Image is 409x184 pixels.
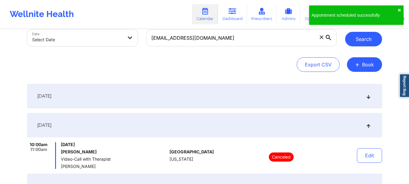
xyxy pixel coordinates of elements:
[300,4,325,24] a: Coaches
[247,4,277,24] a: Prescribers
[61,164,167,169] span: [PERSON_NAME]
[397,8,401,13] button: close
[61,149,167,154] h6: [PERSON_NAME]
[61,142,167,147] span: [DATE]
[192,4,218,24] a: Calendar
[146,29,336,46] input: Search by patient email
[37,93,51,99] span: [DATE]
[61,157,167,162] span: Video-Call with Therapist
[218,4,247,24] a: Dashboard
[32,33,123,46] div: Select Date
[345,32,382,46] button: Search
[269,152,294,162] p: Canceled
[399,74,409,98] a: Report Bug
[355,63,360,66] span: +
[347,57,382,72] button: +Book
[297,57,340,72] button: Export CSV
[170,149,214,154] span: [GEOGRAPHIC_DATA]
[37,122,51,128] span: [DATE]
[170,157,193,162] span: [US_STATE]
[30,142,48,147] span: 10:00am
[357,148,382,163] button: Edit
[277,4,300,24] a: Admins
[312,12,397,18] div: Appointment scheduled successfully
[30,147,47,152] span: 11:00am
